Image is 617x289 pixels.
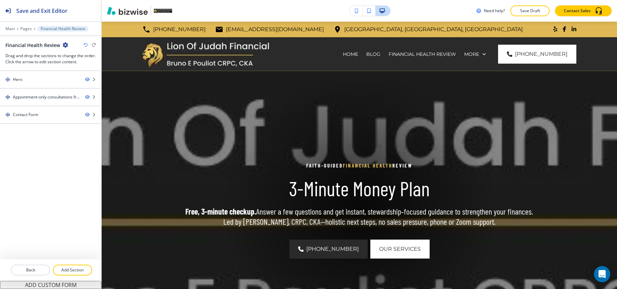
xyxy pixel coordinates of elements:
button: Our Services [370,240,430,259]
span: [PHONE_NUMBER] [515,50,568,58]
button: Contact Sales [555,5,612,16]
a: [GEOGRAPHIC_DATA], [GEOGRAPHIC_DATA], [GEOGRAPHIC_DATA] [333,24,523,35]
span: Financial [343,162,371,169]
p: Faith-Guided Review [181,161,538,170]
a: [PHONE_NUMBER] [142,24,206,35]
p: Contact Sales [564,8,591,14]
p: BLOG [366,51,381,58]
p: Back [12,267,49,273]
h3: Need help? [484,8,505,14]
h3: Drag and drop the sections to change the order. Click the arrow to edit section content. [5,53,96,65]
div: Open Intercom Messenger [594,266,610,282]
p: [PHONE_NUMBER] [153,24,206,35]
a: [PHONE_NUMBER] [498,45,576,64]
div: Contact Form [13,112,38,118]
img: Drag [5,77,10,82]
p: Save Draft [519,8,541,14]
strong: Free, 3-minute checkup. [185,206,256,216]
span: Health [373,162,392,169]
a: [PHONE_NUMBER] [289,240,368,259]
button: Save Draft [510,5,550,16]
button: Main [5,26,15,31]
a: [EMAIL_ADDRESS][DOMAIN_NAME] [215,24,324,35]
button: Pages [20,26,32,31]
h2: Financial Health Review [5,42,60,49]
p: Add Section [54,267,91,273]
p: Financial Health Review [41,26,85,31]
img: Drag [5,112,10,117]
img: Drag [5,95,10,99]
button: Add Section [53,265,92,275]
p: HOME [343,51,358,58]
img: Bizwise Logo [107,7,148,15]
h1: 3-Minute Money Plan [181,176,538,200]
span: Our Services [379,245,421,253]
h2: Save and Exit Editor [16,7,67,15]
p: More [464,51,479,58]
p: [GEOGRAPHIC_DATA], [GEOGRAPHIC_DATA], [GEOGRAPHIC_DATA] [344,24,523,35]
div: Hero [13,76,22,83]
button: Financial Health Review [37,26,88,31]
button: Back [11,265,50,275]
img: Your Logo [154,9,172,13]
p: Financial Health Review [389,51,456,58]
div: Appointment-only consultations from our Chattanooga, TN base—available in person or via phone/Zoo... [13,94,80,100]
p: Answer a few questions and get instant, stewardship‑focused guidance to strengthen your finances.... [181,206,538,227]
p: [EMAIL_ADDRESS][DOMAIN_NAME] [226,24,324,35]
span: [PHONE_NUMBER] [306,245,359,253]
img: Lion Of Judah Financial [142,40,270,68]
